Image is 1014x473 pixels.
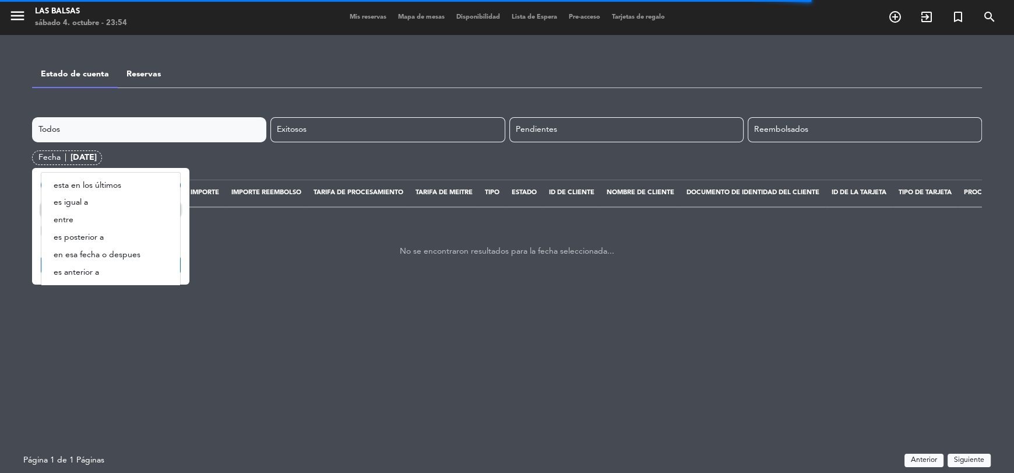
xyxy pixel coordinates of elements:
[606,14,671,20] span: Tarjetas de regalo
[607,190,674,196] span: Nombre de cliente
[344,14,392,20] span: Mis reservas
[832,190,886,196] span: Id de la tarjeta
[126,70,161,78] a: Reservas
[41,194,180,211] button: es igual a
[191,190,219,196] span: Importe
[951,10,965,24] i: turned_in_not
[35,6,127,17] div: Las Balsas
[512,190,537,196] span: Estado
[686,190,819,196] span: Documento de identidad del cliente
[506,14,563,20] span: Lista de Espera
[32,216,982,288] div: No se encontraron resultados para la fecha seleccionada...
[35,17,127,29] div: sábado 4. octubre - 23:54
[392,14,450,20] span: Mapa de mesas
[65,151,66,164] span: |
[41,70,109,78] a: Estado de cuenta
[748,117,982,142] div: Reembolsados
[509,117,744,142] div: Pendientes
[485,190,499,196] span: Tipo
[9,7,26,29] button: menu
[41,211,180,229] button: entre
[920,10,934,24] i: exit_to_app
[899,190,952,196] span: Tipo de tarjeta
[450,14,506,20] span: Disponibilidad
[41,246,180,264] button: en esa fecha o despues
[983,10,997,24] i: search
[41,264,180,281] button: es anterior a
[270,117,505,142] div: Exitosos
[41,177,180,194] button: esta en los últimos
[71,151,97,164] div: [DATE]
[314,190,403,196] span: Tarifa de procesamiento
[41,281,180,299] button: es anterior o igual al
[563,14,606,20] span: Pre-acceso
[888,10,902,24] i: add_circle_outline
[543,180,600,207] th: Id de cliente
[964,190,1008,196] span: Procesador
[416,190,473,196] span: Tarifa de Meitre
[231,190,301,196] span: Importe reembolso
[41,229,180,246] button: es posterior a
[32,117,266,142] div: Todos
[9,7,26,24] i: menu
[38,151,71,164] div: Fecha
